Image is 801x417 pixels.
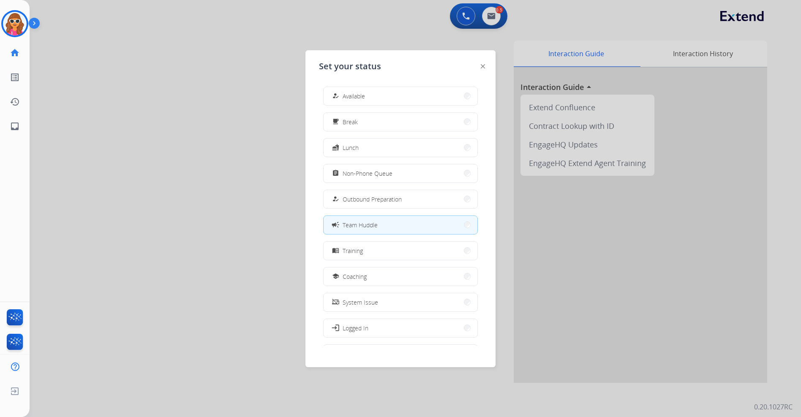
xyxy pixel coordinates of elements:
[3,12,27,35] img: avatar
[324,190,477,208] button: Outbound Preparation
[10,121,20,131] mat-icon: inbox
[332,299,339,306] mat-icon: phonelink_off
[332,118,339,125] mat-icon: free_breakfast
[343,143,359,152] span: Lunch
[343,272,367,281] span: Coaching
[332,273,339,280] mat-icon: school
[332,196,339,203] mat-icon: how_to_reg
[324,164,477,183] button: Non-Phone Queue
[332,247,339,254] mat-icon: menu_book
[324,319,477,337] button: Logged In
[319,60,381,72] span: Set your status
[324,345,477,363] button: Offline
[324,216,477,234] button: Team Huddle
[332,93,339,100] mat-icon: how_to_reg
[324,267,477,286] button: Coaching
[481,64,485,68] img: close-button
[343,298,378,307] span: System Issue
[10,72,20,82] mat-icon: list_alt
[331,324,340,332] mat-icon: login
[324,87,477,105] button: Available
[332,144,339,151] mat-icon: fastfood
[324,293,477,311] button: System Issue
[10,48,20,58] mat-icon: home
[343,221,378,229] span: Team Huddle
[324,242,477,260] button: Training
[343,169,392,178] span: Non-Phone Queue
[10,97,20,107] mat-icon: history
[343,246,363,255] span: Training
[331,221,340,229] mat-icon: campaign
[343,92,365,101] span: Available
[324,113,477,131] button: Break
[332,170,339,177] mat-icon: assignment
[343,324,368,333] span: Logged In
[343,117,358,126] span: Break
[324,139,477,157] button: Lunch
[343,195,402,204] span: Outbound Preparation
[754,402,793,412] p: 0.20.1027RC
